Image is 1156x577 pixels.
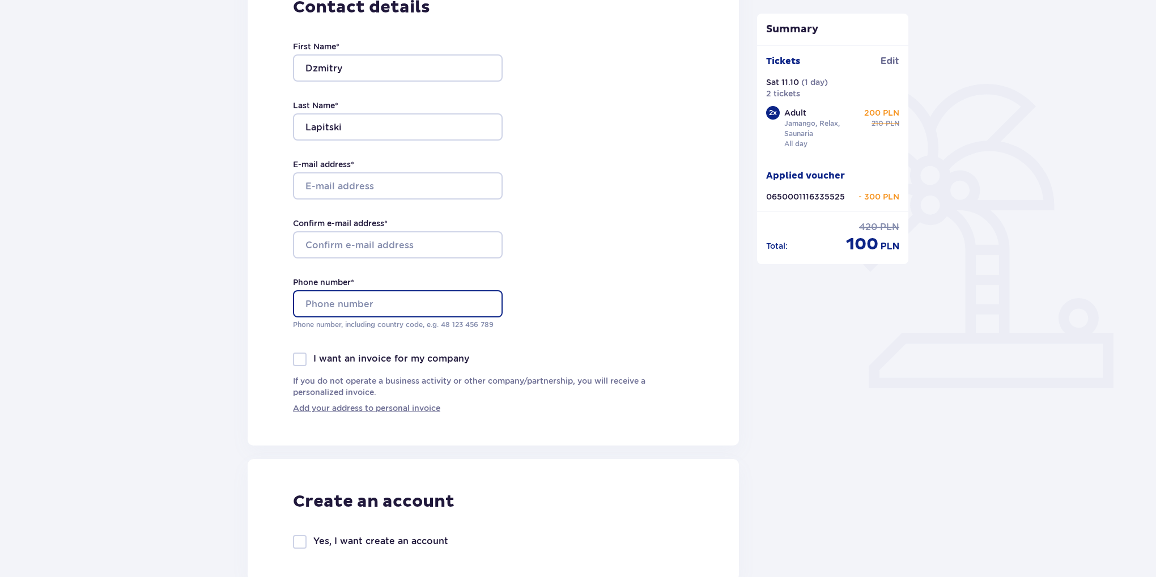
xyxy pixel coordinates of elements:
input: First Name [293,54,503,82]
p: I want an invoice for my company [313,353,469,365]
p: If you do not operate a business activity or other company/partnership, you will receive a person... [293,375,694,398]
input: E-mail address [293,172,503,200]
input: Confirm e-mail address [293,231,503,258]
span: PLN [881,240,899,253]
p: Total : [766,240,788,252]
p: 2 tickets [766,88,800,99]
p: Summary [757,23,909,36]
label: Phone number * [293,277,354,288]
div: 2 x [766,106,780,120]
p: Tickets [766,55,800,67]
p: Phone number, including country code, e.g. 48 ​123 ​456 ​789 [293,320,503,330]
p: Jamango, Relax, Saunaria [784,118,862,139]
label: E-mail address * [293,159,354,170]
p: 200 PLN [864,107,899,118]
label: Confirm e-mail address * [293,218,388,229]
p: ( 1 day ) [801,77,828,88]
span: 420 [859,221,878,234]
a: Add your address to personal invoice [293,402,440,414]
input: Last Name [293,113,503,141]
span: Edit [881,55,899,67]
p: - 300 PLN [858,191,899,202]
span: PLN [886,118,899,129]
p: Applied voucher [766,169,845,182]
p: 0650001116335525 [766,191,845,202]
p: All day [784,139,807,149]
input: Phone number [293,290,503,317]
label: Last Name * [293,100,338,111]
p: Sat 11.10 [766,77,799,88]
p: Yes, I want create an account [313,535,448,548]
p: Adult [784,107,806,118]
p: Create an account [293,491,454,512]
span: 210 [872,118,883,129]
span: PLN [880,221,899,234]
span: 100 [846,234,878,255]
label: First Name * [293,41,339,52]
